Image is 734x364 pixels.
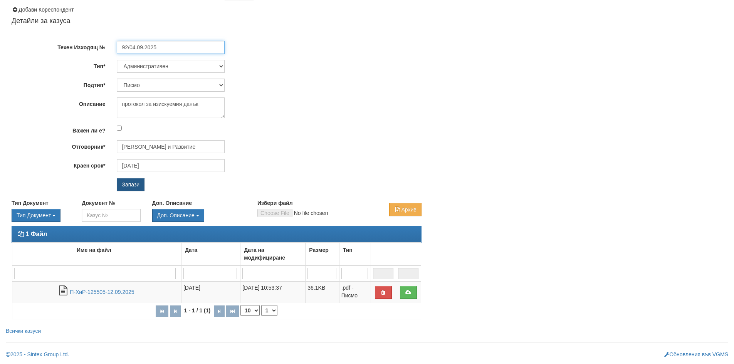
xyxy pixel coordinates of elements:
td: .pdf - Писмо [339,282,371,303]
button: Архив [389,203,421,216]
label: Описание [6,97,111,108]
b: Дата [185,247,197,253]
td: Име на файл: No sort applied, activate to apply an ascending sort [12,243,181,266]
input: Запази [117,178,144,191]
label: Подтип* [6,79,111,89]
button: Предишна страница [170,305,181,317]
div: Добави Кореспондент [12,6,422,13]
b: Дата на модифициране [244,247,285,261]
tr: П-ХиР-125505-12.09.2025.pdf - Писмо [12,282,421,303]
select: Страница номер [261,305,277,316]
label: Документ № [82,199,115,207]
span: Доп. Описание [157,212,195,218]
b: Име на файл [77,247,111,253]
td: [DATE] [181,282,240,303]
div: Двоен клик, за изчистване на избраната стойност. [12,209,70,222]
a: 2025 - Sintex Group Ltd. [6,351,69,357]
button: Тип Документ [12,209,60,222]
td: : No sort applied, activate to apply an ascending sort [396,243,421,266]
button: Първа страница [156,305,168,317]
label: Краен срок* [6,159,111,169]
a: Обновления във VGMS [664,351,728,357]
textarea: протокол за изискуемия данък [117,97,225,118]
h4: Детайли за казуса [12,17,422,25]
a: П-ХиР-125505-12.09.2025 [70,289,134,295]
label: Избери файл [257,199,293,207]
td: Дата: No sort applied, activate to apply an ascending sort [181,243,240,266]
button: Следваща страница [214,305,225,317]
label: Тип Документ [12,199,49,207]
td: Дата на модифициране: No sort applied, activate to apply an ascending sort [240,243,306,266]
span: 1 - 1 / 1 (1) [182,307,212,314]
td: 36.1KB [306,282,339,303]
input: Търсене по Име / Имейл [117,140,225,153]
td: [DATE] 10:53:37 [240,282,306,303]
label: Техен Изходящ № [6,41,111,51]
a: Всички казуси [6,328,41,334]
label: Важен ли е? [6,124,111,134]
b: Тип [343,247,353,253]
button: Доп. Описание [152,209,204,222]
div: Двоен клик, за изчистване на избраната стойност. [152,209,246,222]
td: Тип: No sort applied, activate to apply an ascending sort [339,243,371,266]
input: Казус № [82,209,140,222]
button: Последна страница [226,305,239,317]
label: Отговорник* [6,140,111,151]
select: Брой редове на страница [240,305,260,316]
strong: 1 Файл [25,231,47,237]
input: Търсене по Име / Имейл [117,159,225,172]
td: Размер: No sort applied, activate to apply an ascending sort [306,243,339,266]
span: Тип Документ [17,212,51,218]
label: Доп. Описание [152,199,192,207]
td: : No sort applied, activate to apply an ascending sort [371,243,396,266]
b: Размер [309,247,328,253]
